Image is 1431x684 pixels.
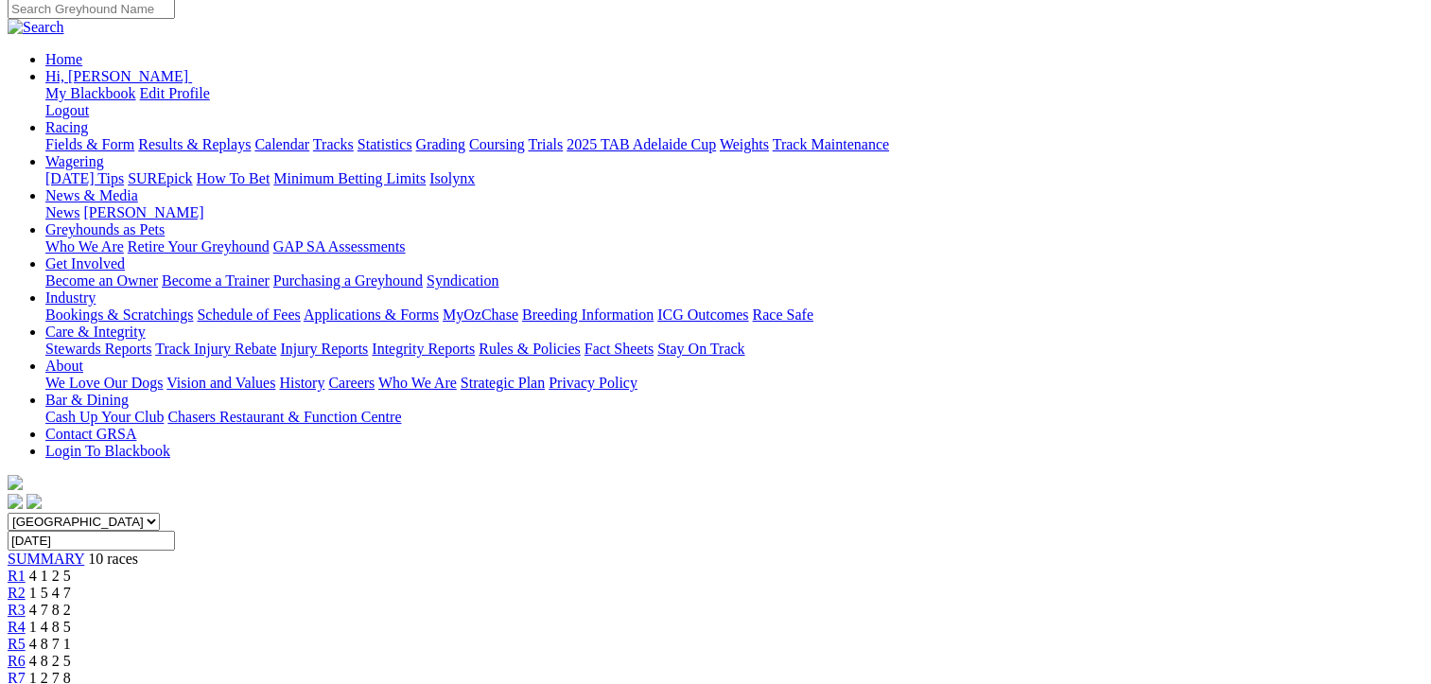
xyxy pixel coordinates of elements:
a: R3 [8,602,26,618]
div: Wagering [45,170,1423,187]
a: Cash Up Your Club [45,409,164,425]
a: Edit Profile [140,85,210,101]
a: Fact Sheets [585,341,654,357]
a: 2025 TAB Adelaide Cup [567,136,716,152]
a: Chasers Restaurant & Function Centre [167,409,401,425]
img: Search [8,19,64,36]
a: Industry [45,289,96,306]
a: Track Injury Rebate [155,341,276,357]
img: logo-grsa-white.png [8,475,23,490]
a: [PERSON_NAME] [83,204,203,220]
a: Schedule of Fees [197,307,300,323]
a: Purchasing a Greyhound [273,272,423,289]
div: Care & Integrity [45,341,1423,358]
a: Racing [45,119,88,135]
a: Trials [528,136,563,152]
a: Applications & Forms [304,307,439,323]
a: Care & Integrity [45,324,146,340]
div: Bar & Dining [45,409,1423,426]
a: Rules & Policies [479,341,581,357]
a: Who We Are [45,238,124,254]
a: How To Bet [197,170,270,186]
span: Hi, [PERSON_NAME] [45,68,188,84]
span: 1 4 8 5 [29,619,71,635]
a: R6 [8,653,26,669]
a: News [45,204,79,220]
a: Isolynx [429,170,475,186]
a: Tracks [313,136,354,152]
a: Breeding Information [522,307,654,323]
span: 4 7 8 2 [29,602,71,618]
a: Fields & Form [45,136,134,152]
a: Who We Are [378,375,457,391]
a: Grading [416,136,465,152]
a: Login To Blackbook [45,443,170,459]
a: Greyhounds as Pets [45,221,165,237]
span: 10 races [88,551,138,567]
span: 4 8 2 5 [29,653,71,669]
div: Industry [45,307,1423,324]
a: Calendar [254,136,309,152]
input: Select date [8,531,175,551]
a: Vision and Values [166,375,275,391]
a: Get Involved [45,255,125,272]
a: Logout [45,102,89,118]
a: Results & Replays [138,136,251,152]
a: Retire Your Greyhound [128,238,270,254]
a: About [45,358,83,374]
a: R1 [8,568,26,584]
a: R2 [8,585,26,601]
a: Syndication [427,272,498,289]
a: Statistics [358,136,412,152]
a: GAP SA Assessments [273,238,406,254]
a: History [279,375,324,391]
a: Minimum Betting Limits [273,170,426,186]
a: Stewards Reports [45,341,151,357]
a: Weights [720,136,769,152]
a: Stay On Track [657,341,744,357]
div: Racing [45,136,1423,153]
a: Coursing [469,136,525,152]
a: R5 [8,636,26,652]
a: Home [45,51,82,67]
a: Careers [328,375,375,391]
a: Injury Reports [280,341,368,357]
a: Bookings & Scratchings [45,307,193,323]
a: R4 [8,619,26,635]
a: Bar & Dining [45,392,129,408]
a: Wagering [45,153,104,169]
a: Integrity Reports [372,341,475,357]
a: News & Media [45,187,138,203]
a: Strategic Plan [461,375,545,391]
span: 4 1 2 5 [29,568,71,584]
div: Greyhounds as Pets [45,238,1423,255]
a: We Love Our Dogs [45,375,163,391]
a: Become a Trainer [162,272,270,289]
a: SUREpick [128,170,192,186]
a: Track Maintenance [773,136,889,152]
a: Become an Owner [45,272,158,289]
div: Hi, [PERSON_NAME] [45,85,1423,119]
a: MyOzChase [443,307,518,323]
span: 1 5 4 7 [29,585,71,601]
div: Get Involved [45,272,1423,289]
a: Hi, [PERSON_NAME] [45,68,192,84]
span: 4 8 7 1 [29,636,71,652]
a: Race Safe [752,307,812,323]
a: ICG Outcomes [657,307,748,323]
a: SUMMARY [8,551,84,567]
div: About [45,375,1423,392]
img: twitter.svg [26,494,42,509]
a: [DATE] Tips [45,170,124,186]
div: News & Media [45,204,1423,221]
a: Privacy Policy [549,375,637,391]
img: facebook.svg [8,494,23,509]
a: My Blackbook [45,85,136,101]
